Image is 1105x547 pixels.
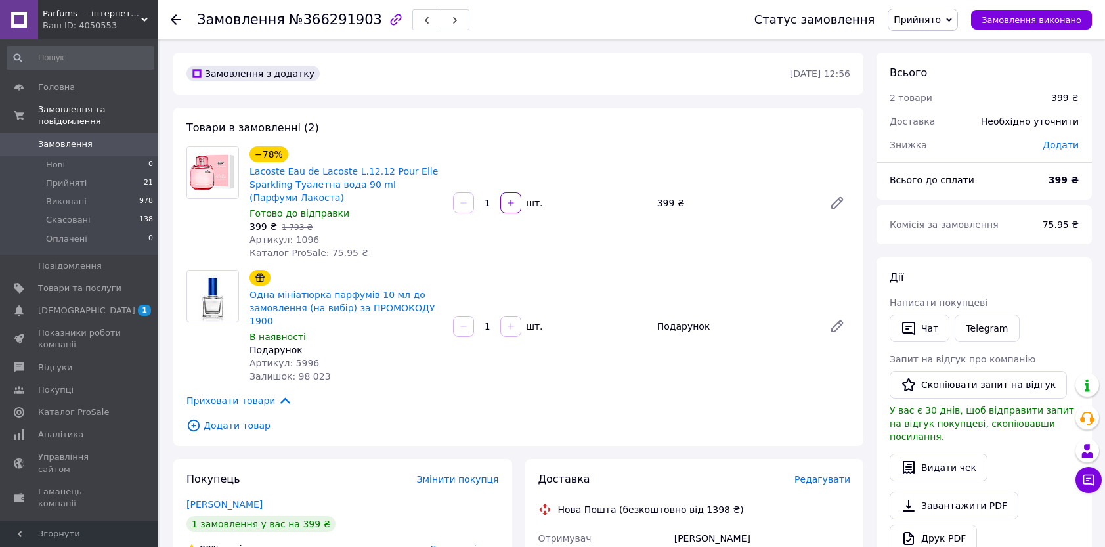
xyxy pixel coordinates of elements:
span: 21 [144,177,153,189]
div: Повернутися назад [171,13,181,26]
button: Видати чек [890,454,987,481]
span: Товари та послуги [38,282,121,294]
button: Скопіювати запит на відгук [890,371,1067,399]
span: 978 [139,196,153,208]
span: Замовлення [197,12,285,28]
span: 138 [139,214,153,226]
div: Нова Пошта (безкоштовно від 1398 ₴) [555,503,747,516]
time: [DATE] 12:56 [790,68,850,79]
a: Завантажити PDF [890,492,1018,519]
span: Написати покупцеві [890,297,987,308]
span: Всього [890,66,927,79]
span: Комісія за замовлення [890,219,999,230]
span: Товари в замовленні (2) [186,121,319,134]
span: Готово до відправки [249,208,349,219]
span: 2 товари [890,93,932,103]
a: Lacoste Eau de Lacoste L.12.12 Pour Elle Sparkling Туалетна вода 90 ml (Парфуми Лакоста) [249,166,438,203]
span: Гаманець компанії [38,486,121,510]
button: Чат з покупцем [1075,467,1102,493]
span: 0 [148,233,153,245]
span: Відгуки [38,362,72,374]
span: Прийняті [46,177,87,189]
span: 75.95 ₴ [1043,219,1079,230]
div: 399 ₴ [652,194,819,212]
span: Покупець [186,473,240,485]
span: Покупці [38,384,74,396]
input: Пошук [7,46,154,70]
div: Подарунок [249,343,443,357]
a: Одна мініатюрка парфумів 10 мл до замовлення (на вибір) за ПРОМОКОДУ 1900 [249,290,435,326]
button: Замовлення виконано [971,10,1092,30]
span: 0 [148,159,153,171]
span: Отримувач [538,533,592,544]
span: Артикул: 1096 [249,234,319,245]
div: Замовлення з додатку [186,66,320,81]
span: Виконані [46,196,87,208]
span: Залишок: 98 023 [249,371,331,382]
img: Одна мініатюрка парфумів 10 мл до замовлення (на вибір) за ПРОМОКОДУ 1900 [190,271,235,322]
span: Оплачені [46,233,87,245]
div: шт. [523,196,544,209]
span: Знижка [890,140,927,150]
a: Telegram [955,315,1019,342]
span: Редагувати [794,474,850,485]
span: 399 ₴ [249,221,277,232]
span: 1 793 ₴ [282,223,313,232]
div: −78% [249,146,288,162]
b: 399 ₴ [1049,175,1079,185]
a: Редагувати [824,313,850,339]
div: Ваш ID: 4050553 [43,20,158,32]
img: Lacoste Eau de Lacoste L.12.12 Pour Elle Sparkling Туалетна вода 90 ml (Парфуми Лакоста) [187,147,238,198]
span: Аналітика [38,429,83,441]
span: Артикул: 5996 [249,358,319,368]
span: Замовлення виконано [982,15,1081,25]
span: Каталог ProSale [38,406,109,418]
span: Доставка [538,473,590,485]
span: Замовлення та повідомлення [38,104,158,127]
span: №366291903 [289,12,382,28]
span: Parfums — інтернет магазин парфумерії та косметики [43,8,141,20]
span: В наявності [249,332,306,342]
span: Управління сайтом [38,451,121,475]
div: Подарунок [652,317,819,336]
span: 1 [138,305,151,316]
span: Запит на відгук про компанію [890,354,1035,364]
div: Статус замовлення [754,13,875,26]
span: Каталог ProSale: 75.95 ₴ [249,248,368,258]
span: Показники роботи компанії [38,327,121,351]
span: Дії [890,271,903,284]
div: 1 замовлення у вас на 399 ₴ [186,516,336,532]
span: [DEMOGRAPHIC_DATA] [38,305,135,317]
span: Доставка [890,116,935,127]
span: Прийнято [894,14,941,25]
span: Змінити покупця [417,474,499,485]
span: Повідомлення [38,260,102,272]
span: Додати [1043,140,1079,150]
span: Скасовані [46,214,91,226]
a: [PERSON_NAME] [186,499,263,510]
div: Необхідно уточнити [973,107,1087,136]
div: 399 ₴ [1051,91,1079,104]
a: Редагувати [824,190,850,216]
span: Приховати товари [186,393,292,408]
span: Додати товар [186,418,850,433]
span: Нові [46,159,65,171]
span: Замовлення [38,139,93,150]
span: У вас є 30 днів, щоб відправити запит на відгук покупцеві, скопіювавши посилання. [890,405,1074,442]
span: Головна [38,81,75,93]
span: Всього до сплати [890,175,974,185]
button: Чат [890,315,949,342]
div: шт. [523,320,544,333]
